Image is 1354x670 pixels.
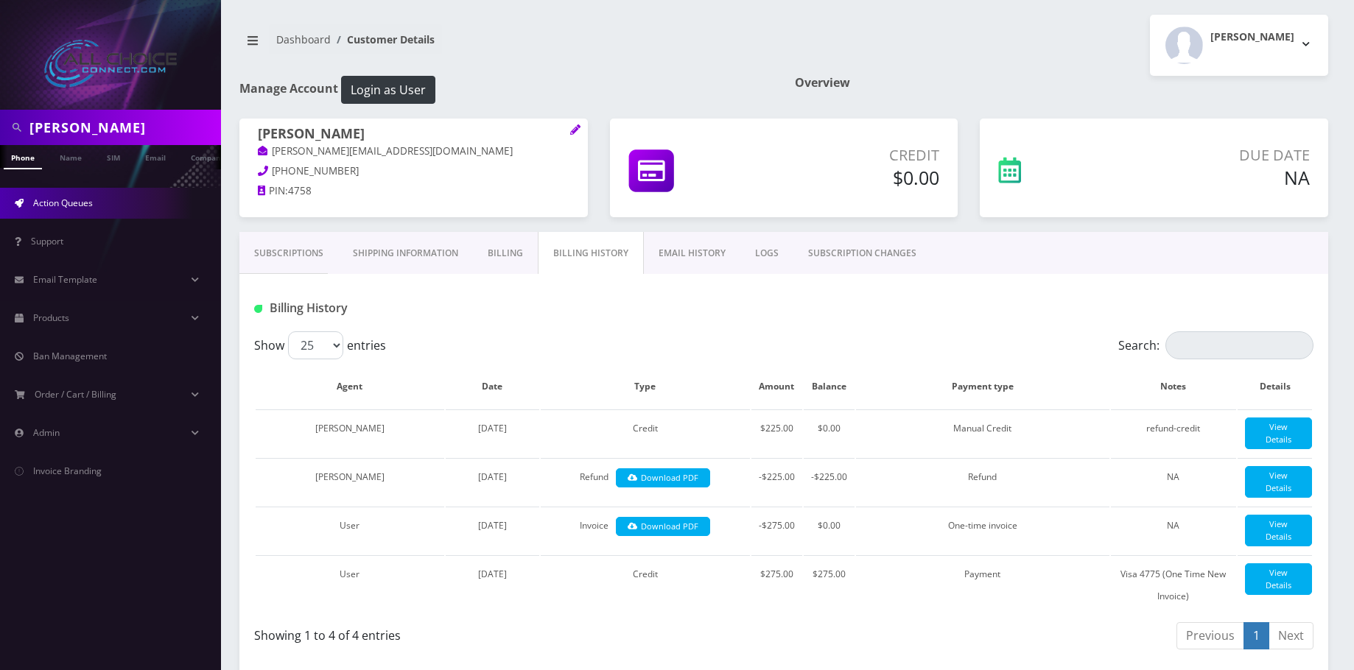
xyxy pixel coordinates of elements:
td: User [256,507,444,554]
td: $0.00 [804,409,855,456]
a: Login as User [338,80,435,96]
td: Refund [541,458,750,505]
button: [PERSON_NAME] [1150,15,1328,76]
td: NA [1111,507,1236,554]
td: -$275.00 [751,507,802,554]
td: $0.00 [804,507,855,554]
span: Ban Management [33,350,107,362]
span: Email Template [33,273,97,286]
span: [PHONE_NUMBER] [272,164,359,177]
th: Agent [256,365,444,408]
a: SUBSCRIPTION CHANGES [793,232,931,275]
nav: breadcrumb [239,24,773,66]
label: Show entries [254,331,386,359]
th: Date [446,365,539,408]
a: Subscriptions [239,232,338,275]
th: Payment type [856,365,1109,408]
h1: Manage Account [239,76,773,104]
a: LOGS [740,232,793,275]
a: View Details [1245,515,1312,546]
div: Showing 1 to 4 of 4 entries [254,621,773,644]
td: Credit [541,555,750,615]
td: $275.00 [751,555,802,615]
th: Details [1238,365,1312,408]
span: Admin [33,426,60,439]
h1: [PERSON_NAME] [258,126,569,144]
input: Search in Company [29,113,217,141]
span: Support [31,235,63,247]
img: All Choice Connect [44,40,177,88]
td: Credit [541,409,750,456]
td: Manual Credit [856,409,1109,456]
a: View Details [1245,417,1312,449]
td: $275.00 [804,555,855,615]
a: View Details [1245,466,1312,498]
a: Dashboard [276,32,331,46]
span: 4758 [288,184,312,197]
th: Type [541,365,750,408]
a: Billing History [538,232,644,275]
a: Name [52,145,89,168]
span: Invoice Branding [33,465,102,477]
span: Order / Cart / Billing [35,388,116,401]
th: Notes [1111,365,1236,408]
td: Payment [856,555,1109,615]
button: Login as User [341,76,435,104]
th: Amount [751,365,802,408]
td: NA [1111,458,1236,505]
p: Due Date [1109,144,1310,166]
h5: NA [1109,166,1310,188]
td: [PERSON_NAME] [256,409,444,456]
span: [DATE] [478,470,507,483]
td: Invoice [541,507,750,554]
td: -$225.00 [804,458,855,505]
a: Download PDF [616,468,711,488]
input: Search: [1165,331,1313,359]
a: View Details [1245,563,1312,595]
span: Action Queues [33,197,93,209]
li: Customer Details [331,32,435,47]
a: PIN: [258,184,288,199]
select: Showentries [288,331,343,359]
h5: $0.00 [767,166,939,188]
td: [PERSON_NAME] [256,458,444,505]
a: Shipping Information [338,232,473,275]
a: 1 [1243,622,1269,649]
td: -$225.00 [751,458,802,505]
a: Billing [473,232,538,275]
td: One-time invoice [856,507,1109,554]
a: SIM [99,145,127,168]
span: [DATE] [478,568,507,580]
span: [DATE] [478,519,507,532]
p: Credit [767,144,939,166]
span: [DATE] [478,422,507,434]
a: [PERSON_NAME][EMAIL_ADDRESS][DOMAIN_NAME] [258,144,513,159]
td: refund-credit [1111,409,1236,456]
td: Refund [856,458,1109,505]
h2: [PERSON_NAME] [1210,31,1294,43]
h1: Overview [795,76,1328,90]
a: Next [1269,622,1313,649]
a: Previous [1176,622,1244,649]
td: $225.00 [751,409,802,456]
h1: Billing History [254,301,592,315]
label: Search: [1118,331,1313,359]
a: Company [183,145,233,168]
a: Phone [4,145,42,169]
a: Download PDF [616,517,711,537]
td: User [256,555,444,615]
td: Visa 4775 (One Time New Invoice) [1111,555,1236,615]
a: Email [138,145,173,168]
span: Products [33,311,69,324]
a: EMAIL HISTORY [644,232,740,275]
th: Balance [804,365,855,408]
